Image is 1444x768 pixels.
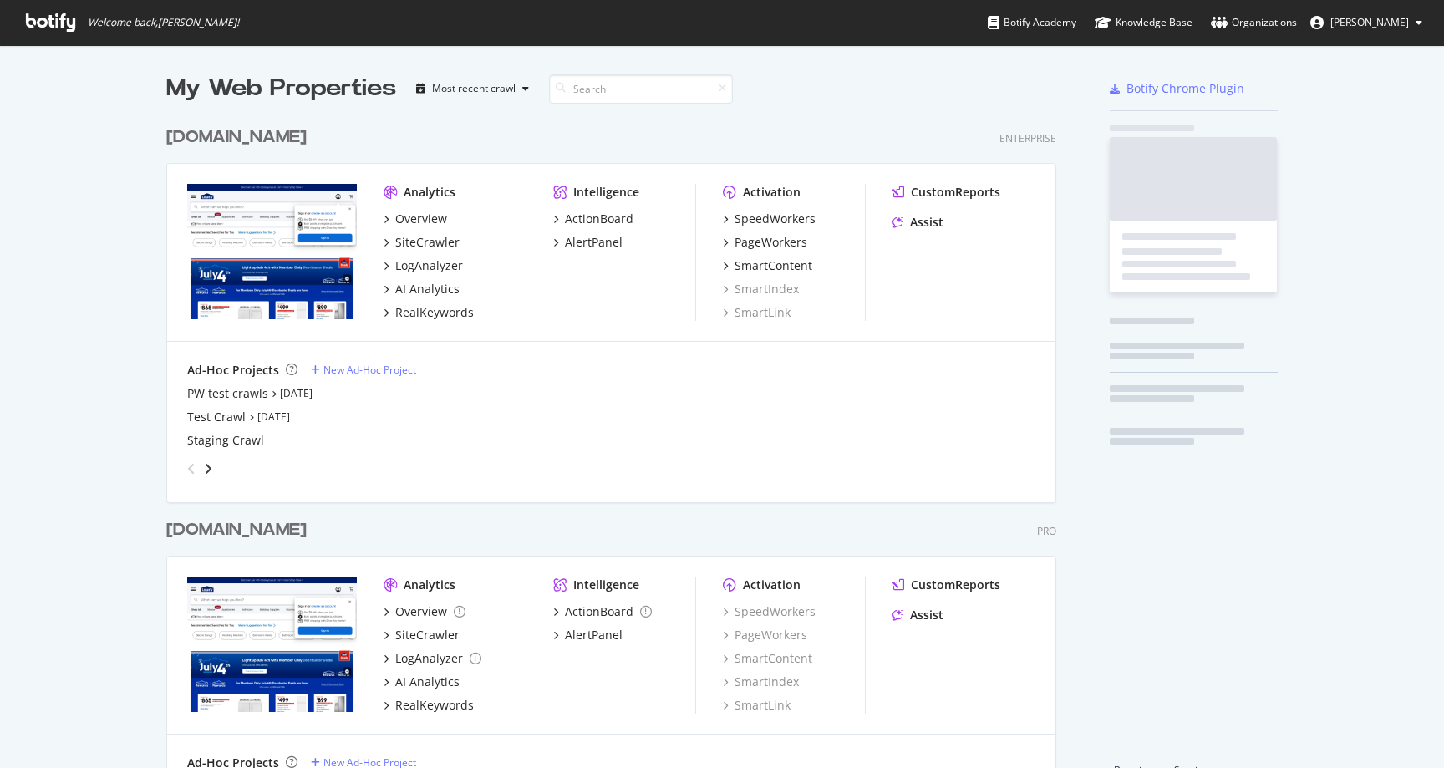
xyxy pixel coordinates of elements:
span: Welcome back, [PERSON_NAME] ! [88,16,239,29]
div: Knowledge Base [1095,14,1192,31]
a: PageWorkers [723,627,807,643]
a: SmartLink [723,304,791,321]
a: Assist [892,607,943,623]
div: SmartContent [735,257,812,274]
a: Assist [892,214,943,231]
a: SpeedWorkers [723,211,816,227]
a: SmartContent [723,257,812,274]
a: SmartContent [723,650,812,667]
a: SiteCrawler [384,627,460,643]
div: [DOMAIN_NAME] [166,125,307,150]
div: Overview [395,211,447,227]
a: PW test crawls [187,385,268,402]
div: Enterprise [999,131,1056,145]
a: Staging Crawl [187,432,264,449]
div: AI Analytics [395,674,460,690]
div: RealKeywords [395,304,474,321]
div: Activation [743,577,801,593]
div: LogAnalyzer [395,650,463,667]
div: Analytics [404,577,455,593]
a: Overview [384,603,465,620]
div: Overview [395,603,447,620]
div: [DOMAIN_NAME] [166,518,307,542]
div: AlertPanel [565,627,623,643]
div: Analytics [404,184,455,201]
div: New Ad-Hoc Project [323,363,416,377]
div: Intelligence [573,577,639,593]
div: CustomReports [911,577,1000,593]
a: RealKeywords [384,697,474,714]
a: AI Analytics [384,281,460,298]
div: Activation [743,184,801,201]
a: [DOMAIN_NAME] [166,125,313,150]
a: [DATE] [280,386,313,400]
div: Organizations [1211,14,1297,31]
div: ActionBoard [565,603,633,620]
div: ActionBoard [565,211,633,227]
a: AlertPanel [553,627,623,643]
a: Botify Chrome Plugin [1110,80,1244,97]
div: RealKeywords [395,697,474,714]
input: Search [549,74,733,104]
a: SiteCrawler [384,234,460,251]
div: SiteCrawler [395,627,460,643]
div: Pro [1037,524,1056,538]
div: Assist [910,214,943,231]
a: New Ad-Hoc Project [311,363,416,377]
div: Ad-Hoc Projects [187,362,279,379]
a: CustomReports [892,184,1000,201]
div: AlertPanel [565,234,623,251]
a: AI Analytics [384,674,460,690]
div: My Web Properties [166,72,396,105]
button: [PERSON_NAME] [1297,9,1436,36]
a: Test Crawl [187,409,246,425]
a: RealKeywords [384,304,474,321]
a: ActionBoard [553,211,633,227]
a: PageWorkers [723,234,807,251]
button: Most recent crawl [409,75,536,102]
a: SmartLink [723,697,791,714]
a: AlertPanel [553,234,623,251]
div: angle-right [202,460,214,477]
a: SmartIndex [723,674,799,690]
div: SiteCrawler [395,234,460,251]
div: Assist [910,607,943,623]
span: Vijaya B [1330,15,1409,29]
a: LogAnalyzer [384,650,481,667]
div: AI Analytics [395,281,460,298]
a: LogAnalyzer [384,257,463,274]
img: www.lowes.com [187,184,357,319]
img: www.lowessecondary.com [187,577,357,712]
div: SpeedWorkers [735,211,816,227]
div: LogAnalyzer [395,257,463,274]
div: Botify Chrome Plugin [1126,80,1244,97]
a: Overview [384,211,447,227]
div: Botify Academy [988,14,1076,31]
a: SmartIndex [723,281,799,298]
div: CustomReports [911,184,1000,201]
a: [DOMAIN_NAME] [166,518,313,542]
div: Most recent crawl [432,84,516,94]
div: PageWorkers [735,234,807,251]
a: SpeedWorkers [723,603,816,620]
a: [DATE] [257,409,290,424]
a: CustomReports [892,577,1000,593]
div: angle-left [180,455,202,482]
a: ActionBoard [553,603,652,620]
div: Intelligence [573,184,639,201]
